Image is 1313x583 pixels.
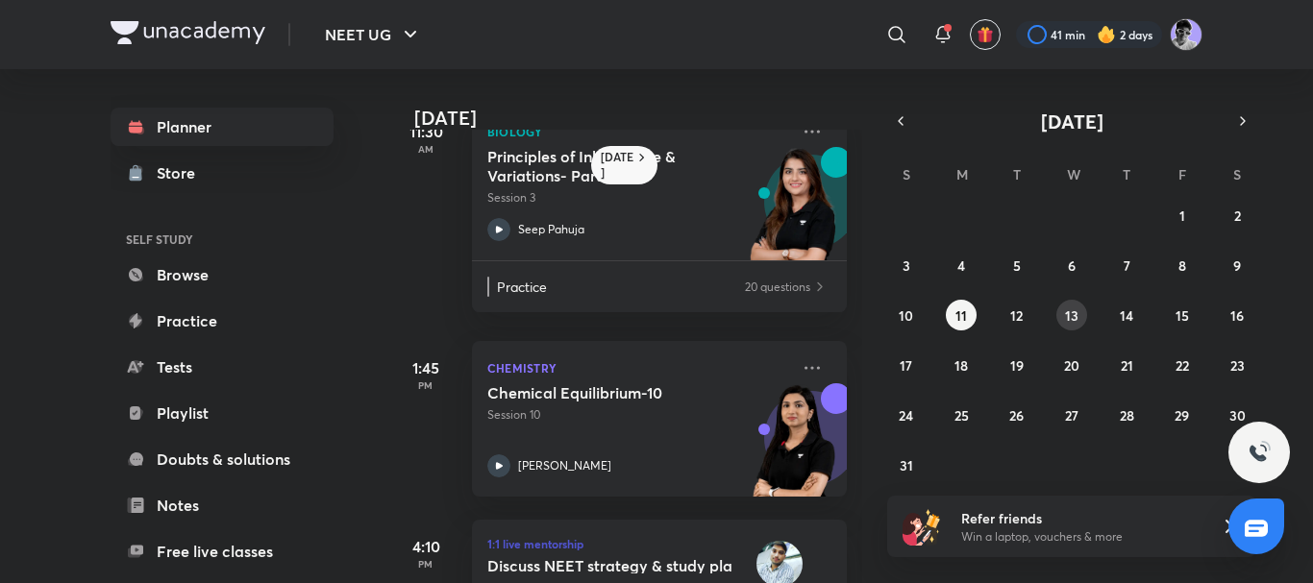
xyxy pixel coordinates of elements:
[812,277,828,297] img: Practice available
[741,383,847,516] img: unacademy
[1178,256,1186,275] abbr: August 8, 2025
[891,300,922,330] button: August 10, 2025
[970,19,1001,50] button: avatar
[1175,406,1189,425] abbr: August 29, 2025
[1178,165,1186,183] abbr: Friday
[111,255,334,294] a: Browse
[914,108,1229,134] button: [DATE]
[1222,400,1252,430] button: August 30, 2025
[387,379,464,391] p: PM
[1056,350,1087,380] button: August 20, 2025
[955,306,967,325] abbr: August 11, 2025
[903,256,910,275] abbr: August 3, 2025
[1176,356,1189,375] abbr: August 22, 2025
[1111,400,1142,430] button: August 28, 2025
[111,394,334,432] a: Playlist
[1010,356,1024,375] abbr: August 19, 2025
[1248,441,1271,464] img: ttu
[946,250,977,280] button: August 4, 2025
[1120,306,1133,325] abbr: August 14, 2025
[1013,256,1021,275] abbr: August 5, 2025
[1111,250,1142,280] button: August 7, 2025
[111,440,334,478] a: Doubts & solutions
[1222,250,1252,280] button: August 9, 2025
[1176,306,1189,325] abbr: August 15, 2025
[1233,165,1241,183] abbr: Saturday
[954,406,969,425] abbr: August 25, 2025
[1167,250,1198,280] button: August 8, 2025
[946,300,977,330] button: August 11, 2025
[111,223,334,255] h6: SELF STUDY
[903,165,910,183] abbr: Sunday
[1233,256,1241,275] abbr: August 9, 2025
[1056,300,1087,330] button: August 13, 2025
[1013,165,1021,183] abbr: Tuesday
[157,161,207,184] div: Store
[1167,400,1198,430] button: August 29, 2025
[900,456,913,474] abbr: August 31, 2025
[741,147,847,279] img: unacademy
[1056,400,1087,430] button: August 27, 2025
[487,120,789,143] p: Biology
[1002,300,1032,330] button: August 12, 2025
[1097,25,1116,44] img: streak
[497,277,743,297] p: Practice
[1041,109,1103,134] span: [DATE]
[111,532,334,571] a: Free live classes
[111,348,334,386] a: Tests
[1222,200,1252,231] button: August 2, 2025
[891,400,922,430] button: August 24, 2025
[1120,406,1134,425] abbr: August 28, 2025
[1067,165,1080,183] abbr: Wednesday
[487,406,789,424] p: Session 10
[518,221,584,238] p: Seep Pahuja
[1056,250,1087,280] button: August 6, 2025
[1229,406,1246,425] abbr: August 30, 2025
[957,256,965,275] abbr: August 4, 2025
[1002,400,1032,430] button: August 26, 2025
[387,143,464,155] p: AM
[1111,300,1142,330] button: August 14, 2025
[387,558,464,570] p: PM
[1002,350,1032,380] button: August 19, 2025
[487,189,789,206] p: Session 3
[1230,356,1245,375] abbr: August 23, 2025
[487,556,733,573] h6: Discuss NEET strategy & study plan • [PERSON_NAME]
[387,356,464,379] h5: 1:45
[1121,356,1133,375] abbr: August 21, 2025
[518,457,611,474] p: [PERSON_NAME]
[891,250,922,280] button: August 3, 2025
[891,449,922,480] button: August 31, 2025
[487,535,831,552] h6: 1:1 live mentorship
[1010,306,1023,325] abbr: August 12, 2025
[899,306,913,325] abbr: August 10, 2025
[1167,300,1198,330] button: August 15, 2025
[1068,256,1076,275] abbr: August 6, 2025
[601,150,634,181] h6: [DATE]
[1167,350,1198,380] button: August 22, 2025
[1230,306,1244,325] abbr: August 16, 2025
[487,147,727,185] h5: Principles of Inheritance & Variations- Part 3
[1167,200,1198,231] button: August 1, 2025
[1064,356,1079,375] abbr: August 20, 2025
[111,302,334,340] a: Practice
[903,507,941,546] img: referral
[1222,300,1252,330] button: August 16, 2025
[414,107,866,130] h4: [DATE]
[977,26,994,43] img: avatar
[1124,256,1130,275] abbr: August 7, 2025
[1002,250,1032,280] button: August 5, 2025
[1234,206,1241,225] abbr: August 2, 2025
[899,406,913,425] abbr: August 24, 2025
[745,277,810,297] p: 20 questions
[111,21,265,49] a: Company Logo
[946,400,977,430] button: August 25, 2025
[961,528,1198,546] p: Win a laptop, vouchers & more
[111,108,334,146] a: Planner
[111,21,265,44] img: Company Logo
[946,350,977,380] button: August 18, 2025
[387,535,464,558] h5: 4:10
[900,356,912,375] abbr: August 17, 2025
[1123,165,1130,183] abbr: Thursday
[487,356,789,379] p: Chemistry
